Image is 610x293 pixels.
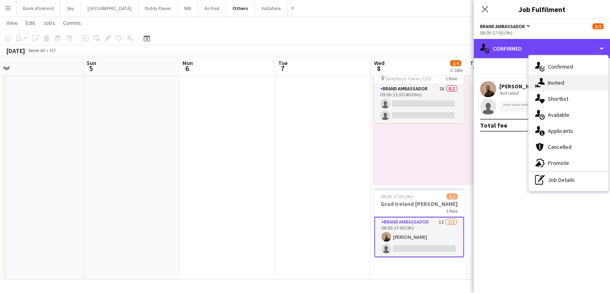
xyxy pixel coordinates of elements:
[374,59,385,67] span: Wed
[374,217,464,257] app-card-role: Brand Ambassador1I1/208:00-17:00 (9h)[PERSON_NAME]
[181,64,193,73] span: 6
[592,23,604,29] span: 1/2
[50,47,56,53] div: IST
[85,64,96,73] span: 5
[60,18,84,28] a: Comms
[3,18,21,28] a: View
[6,47,25,55] div: [DATE]
[61,0,81,16] button: Sky
[480,121,507,129] div: Total fee
[470,65,559,123] app-job-card: 19:00-21:00 (2h)0/2 Salesforce Tower / CCD1 RoleBrand Ambassador2A0/219:00-21:00 (2h)
[548,79,564,86] span: Invited
[26,47,47,53] span: Week 40
[374,65,464,123] app-job-card: 09:00-13:30 (4h30m)0/2 Salesforce Tower / CCD1 RoleBrand Ambassador2A0/209:00-13:30 (4h30m)
[499,83,542,90] div: [PERSON_NAME]
[255,0,288,16] button: Vodafone
[548,111,569,118] span: Available
[16,0,61,16] button: Bank of Ireland
[529,172,608,188] div: Job Details
[198,0,226,16] button: An Post
[81,0,138,16] button: [GEOGRAPHIC_DATA]
[548,143,571,151] span: Cancelled
[40,18,58,28] a: Jobs
[374,200,464,208] h3: Grad Ireland [PERSON_NAME]
[450,67,463,73] div: 2 Jobs
[470,84,559,123] app-card-role: Brand Ambassador2A0/219:00-21:00 (2h)
[450,60,461,66] span: 1/4
[277,64,288,73] span: 7
[446,193,458,199] span: 1/2
[6,19,18,26] span: View
[374,189,464,257] app-job-card: 08:00-17:00 (9h)1/2Grad Ireland [PERSON_NAME]1 RoleBrand Ambassador1I1/208:00-17:00 (9h)[PERSON_N...
[178,0,198,16] button: NBI
[480,23,531,29] button: Brand Ambassador
[548,127,573,134] span: Applicants
[446,75,457,81] span: 1 Role
[22,18,38,28] a: Edit
[499,90,520,96] div: Not rated
[63,19,81,26] span: Comms
[381,193,413,199] span: 08:00-17:00 (9h)
[480,23,525,29] span: Brand Ambassador
[474,4,610,14] h3: Job Fulfilment
[446,208,458,214] span: 1 Role
[374,84,464,123] app-card-role: Brand Ambassador2A0/209:00-13:30 (4h30m)
[548,63,573,70] span: Confirmed
[470,59,480,67] span: Thu
[385,75,432,81] span: Salesforce Tower / CCD
[469,64,480,73] span: 9
[43,19,55,26] span: Jobs
[26,19,35,26] span: Edit
[87,59,96,67] span: Sun
[548,95,568,102] span: Shortlist
[182,59,193,67] span: Mon
[278,59,288,67] span: Tue
[474,39,610,58] div: Confirmed
[226,0,255,16] button: Others
[480,30,604,36] div: 08:00-17:00 (9h)
[548,159,569,167] span: Promote
[138,0,178,16] button: Paddy Power
[373,64,385,73] span: 8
